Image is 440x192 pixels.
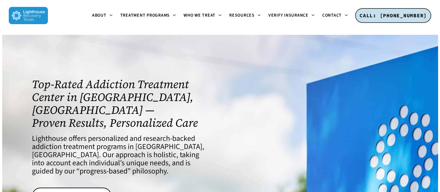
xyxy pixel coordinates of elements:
h4: Lighthouse offers personalized and research-backed addiction treatment programs in [GEOGRAPHIC_DA... [32,135,212,175]
a: CALL: [PHONE_NUMBER] [355,8,431,23]
a: Verify Insurance [265,13,318,18]
h1: Top-Rated Addiction Treatment Center in [GEOGRAPHIC_DATA], [GEOGRAPHIC_DATA] — Proven Results, Pe... [32,78,212,129]
span: CALL: [PHONE_NUMBER] [360,12,427,19]
img: Lighthouse Recovery Texas [9,7,48,24]
span: Resources [229,12,255,19]
span: Contact [322,12,342,19]
a: progress-based [80,166,127,177]
a: Contact [318,13,352,18]
span: Who We Treat [184,12,215,19]
a: Treatment Programs [116,13,180,18]
span: Treatment Programs [120,12,170,19]
a: Who We Treat [180,13,225,18]
a: About [88,13,116,18]
span: About [92,12,106,19]
span: Verify Insurance [268,12,308,19]
a: Resources [225,13,265,18]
